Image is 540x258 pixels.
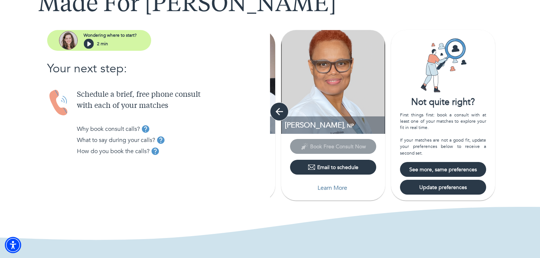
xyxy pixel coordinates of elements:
[290,181,376,195] button: Learn More
[318,183,347,192] p: Learn More
[285,120,385,130] p: [PERSON_NAME]
[47,60,270,77] p: Your next step:
[403,166,483,173] span: See more, same preferences
[140,123,151,135] button: tooltip
[308,163,358,171] div: Email to schedule
[281,30,385,134] img: Natalie Farquharson profile
[47,89,71,116] img: Handset
[403,184,483,191] span: Update preferences
[97,40,108,47] p: 2 min
[77,89,270,112] p: Schedule a brief, free phone consult with each of your matches
[155,135,166,146] button: tooltip
[77,125,140,133] p: Why book consult calls?
[391,96,495,109] div: Not quite right?
[400,180,486,195] button: Update preferences
[47,30,151,51] button: assistantWondering where to start?2 min
[400,112,486,156] div: First things first: book a consult with at least one of your matches to explore your fit in real ...
[59,31,78,50] img: assistant
[400,162,486,177] button: See more, same preferences
[77,136,155,145] p: What to say during your calls?
[344,122,354,129] span: , NP
[77,147,150,156] p: How do you book the calls?
[415,37,471,93] img: Card icon
[150,146,161,157] button: tooltip
[5,237,21,253] div: Accessibility Menu
[290,160,376,175] button: Email to schedule
[84,32,137,39] p: Wondering where to start?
